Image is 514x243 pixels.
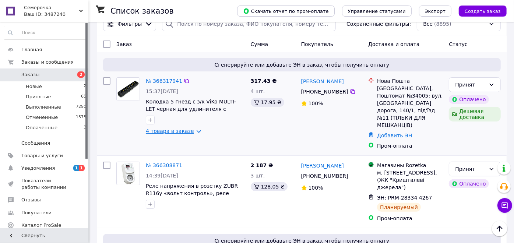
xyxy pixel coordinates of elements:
[449,107,501,121] div: Дешевая доставка
[377,133,412,138] a: Добавить ЭН
[116,162,140,185] a: Фото товару
[146,128,194,134] a: 4 товара в заказе
[377,195,432,201] span: ЭН: PRM-28334 4267
[21,59,74,66] span: Заказы и сообщения
[117,20,142,28] span: Фильтры
[77,71,85,78] span: 2
[117,162,140,185] img: Фото товару
[377,85,443,129] div: [GEOGRAPHIC_DATA], Поштомат №34005: вул. [GEOGRAPHIC_DATA] дорога, 140/1, під'їзд №11 (ТІЛЬКИ ДЛЯ...
[492,221,507,236] button: Наверх
[116,41,132,47] span: Заказ
[449,41,468,47] span: Статус
[76,114,86,121] span: 1575
[146,78,182,84] a: № 366317941
[73,165,79,171] span: 1
[21,165,55,172] span: Уведомления
[449,179,489,188] div: Оплачено
[21,152,63,159] span: Товары и услуги
[110,7,174,15] h1: Список заказов
[84,83,86,90] span: 2
[21,140,50,147] span: Сообщения
[348,8,406,14] span: Управление статусами
[79,165,85,171] span: 1
[455,81,486,89] div: Принят
[434,21,451,27] span: (8895)
[117,78,140,101] img: Фото товару
[377,77,443,85] div: Нова Пошта
[251,182,288,191] div: 128.05 ₴
[26,83,42,90] span: Новые
[455,165,486,173] div: Принят
[24,11,88,18] div: Ваш ID: 3487240
[301,78,344,85] a: [PERSON_NAME]
[4,26,87,39] input: Поиск
[377,215,443,222] div: Пром-оплата
[26,94,51,100] span: Принятые
[76,104,86,110] span: 7250
[146,173,178,179] span: 14:39[DATE]
[146,162,182,168] a: № 366308871
[251,162,273,168] span: 2 187 ₴
[251,98,284,107] div: 17.95 ₴
[26,114,58,121] span: Отмененные
[26,124,57,131] span: Оплаченные
[368,41,419,47] span: Доставка и оплата
[346,20,411,28] span: Сохраненные фильтры:
[251,173,265,179] span: 3 шт.
[21,177,68,191] span: Показатели работы компании
[21,222,61,229] span: Каталог ProSale
[459,6,507,17] button: Создать заказ
[451,8,507,14] a: Создать заказ
[301,41,334,47] span: Покупатель
[377,162,443,169] div: Магазины Rozetka
[21,197,41,203] span: Отзывы
[237,6,335,17] button: Скачать отчет по пром-оплате
[26,104,61,110] span: Выполненные
[425,8,446,14] span: Экспорт
[84,124,86,131] span: 3
[243,8,329,14] span: Скачать отчет по пром-оплате
[81,94,86,100] span: 65
[377,142,443,149] div: Пром-оплата
[449,95,489,104] div: Оплачено
[162,17,335,31] input: Поиск по номеру заказа, ФИО покупателя, номеру телефона, Email, номеру накладной
[342,6,412,17] button: Управление статусами
[251,88,265,94] span: 4 шт.
[300,87,350,97] div: [PHONE_NUMBER]
[423,20,433,28] span: Все
[377,203,421,212] div: Планируемый
[465,8,501,14] span: Создать заказ
[21,46,42,53] span: Главная
[24,4,79,11] span: Семерочка
[146,88,178,94] span: 15:37[DATE]
[251,41,268,47] span: Сумма
[251,78,277,84] span: 317.43 ₴
[309,101,323,106] span: 100%
[21,209,52,216] span: Покупатели
[377,169,443,191] div: м. [STREET_ADDRESS], (ЖК "Кришталеві джерела")
[146,183,238,211] a: Реле напряжения в розетку ZUBR R116y «вольт контроль», реле контроля и защиты от перенапряжения ЗУБР
[419,6,451,17] button: Экспорт
[301,162,344,169] a: [PERSON_NAME]
[497,198,512,213] button: Чат с покупателем
[309,185,323,191] span: 100%
[300,171,350,181] div: [PHONE_NUMBER]
[21,71,39,78] span: Заказы
[116,77,140,101] a: Фото товару
[146,99,236,127] a: Колодка 5 гнезд c з/к ViKo MULTI-LET черная для удлинителя с заземлением, колодка 5 гнезд 90134500
[106,61,498,68] span: Сгенерируйте или добавьте ЭН в заказ, чтобы получить оплату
